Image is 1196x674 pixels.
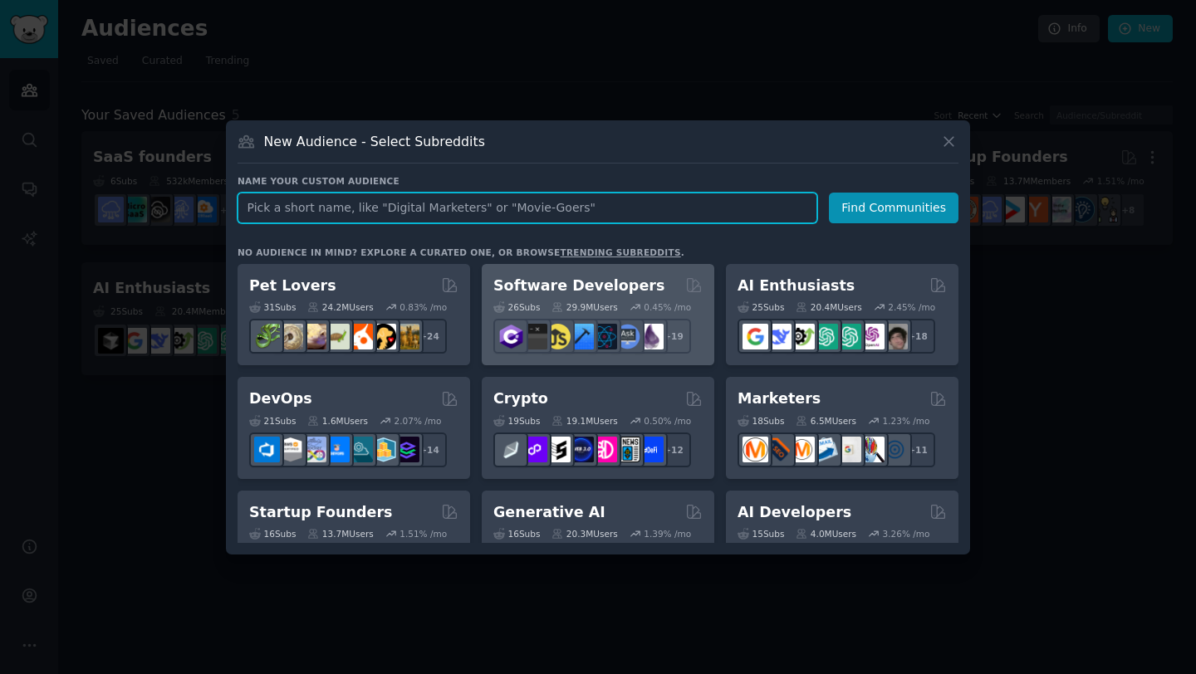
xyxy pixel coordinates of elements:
img: DeepSeek [766,324,792,349]
div: 1.23 % /mo [883,415,930,427]
h2: Pet Lovers [249,276,336,296]
img: herpetology [254,324,280,349]
img: AskMarketing [789,437,815,462]
img: csharp [498,324,524,349]
h3: Name your custom audience [238,175,958,187]
h2: Generative AI [493,502,605,523]
img: MarketingResearch [859,437,885,462]
div: 0.45 % /mo [644,301,691,313]
div: 19.1M Users [551,415,617,427]
img: chatgpt_promptDesign [812,324,838,349]
div: 0.50 % /mo [644,415,691,427]
div: 24.2M Users [307,301,373,313]
div: 1.39 % /mo [644,528,691,540]
h2: AI Enthusiasts [738,276,855,296]
a: trending subreddits [560,247,680,257]
img: DevOpsLinks [324,437,350,462]
img: leopardgeckos [301,324,326,349]
div: 26 Sub s [493,301,540,313]
img: CryptoNews [615,437,640,462]
img: ballpython [277,324,303,349]
div: 15 Sub s [738,528,784,540]
img: reactnative [591,324,617,349]
div: + 14 [412,432,447,467]
div: + 18 [900,319,935,354]
img: PlatformEngineers [394,437,419,462]
img: googleads [836,437,861,462]
div: 19 Sub s [493,415,540,427]
div: 6.5M Users [796,415,856,427]
div: 18 Sub s [738,415,784,427]
img: AskComputerScience [615,324,640,349]
div: 3.26 % /mo [883,528,930,540]
img: web3 [568,437,594,462]
div: 20.4M Users [796,301,861,313]
div: + 12 [656,432,691,467]
div: 1.6M Users [307,415,368,427]
div: + 24 [412,319,447,354]
img: azuredevops [254,437,280,462]
img: OnlineMarketing [882,437,908,462]
div: 0.83 % /mo [399,301,447,313]
img: ethfinance [498,437,524,462]
img: learnjavascript [545,324,571,349]
h2: AI Developers [738,502,851,523]
img: cockatiel [347,324,373,349]
img: content_marketing [743,437,768,462]
div: No audience in mind? Explore a curated one, or browse . [238,247,684,258]
div: 13.7M Users [307,528,373,540]
div: 1.51 % /mo [399,528,447,540]
h2: Marketers [738,388,821,409]
div: 2.45 % /mo [888,301,935,313]
img: GoogleGeminiAI [743,324,768,349]
div: 16 Sub s [493,528,540,540]
img: platformengineering [347,437,373,462]
img: elixir [638,324,664,349]
img: defiblockchain [591,437,617,462]
div: 4.0M Users [796,528,856,540]
img: aws_cdk [370,437,396,462]
div: 20.3M Users [551,528,617,540]
img: iOSProgramming [568,324,594,349]
img: turtle [324,324,350,349]
img: AItoolsCatalog [789,324,815,349]
div: 25 Sub s [738,301,784,313]
img: Emailmarketing [812,437,838,462]
div: 31 Sub s [249,301,296,313]
h3: New Audience - Select Subreddits [264,133,485,150]
img: ArtificalIntelligence [882,324,908,349]
div: + 19 [656,319,691,354]
img: AWS_Certified_Experts [277,437,303,462]
img: OpenAIDev [859,324,885,349]
img: chatgpt_prompts_ [836,324,861,349]
img: 0xPolygon [522,437,547,462]
img: dogbreed [394,324,419,349]
div: 16 Sub s [249,528,296,540]
img: bigseo [766,437,792,462]
div: 2.07 % /mo [395,415,442,427]
img: PetAdvice [370,324,396,349]
div: 29.9M Users [551,301,617,313]
h2: DevOps [249,388,312,409]
div: + 11 [900,432,935,467]
h2: Crypto [493,388,548,409]
button: Find Communities [829,193,958,223]
img: Docker_DevOps [301,437,326,462]
img: defi_ [638,437,664,462]
div: 21 Sub s [249,415,296,427]
input: Pick a short name, like "Digital Marketers" or "Movie-Goers" [238,193,817,223]
h2: Startup Founders [249,502,392,523]
img: software [522,324,547,349]
img: ethstaker [545,437,571,462]
h2: Software Developers [493,276,664,296]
